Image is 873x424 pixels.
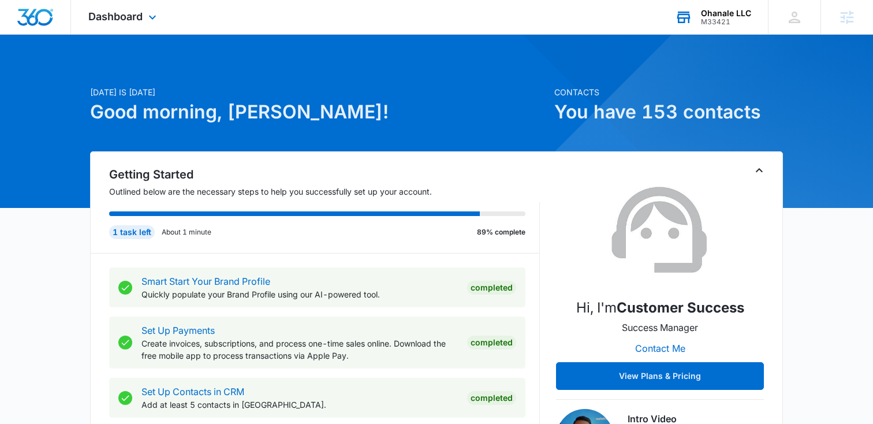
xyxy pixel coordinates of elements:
p: Quickly populate your Brand Profile using our AI-powered tool. [141,288,458,300]
div: Completed [467,391,516,405]
p: Success Manager [622,321,698,334]
button: Contact Me [624,334,697,362]
a: Set Up Payments [141,325,215,336]
h2: Getting Started [109,166,540,183]
p: Add at least 5 contacts in [GEOGRAPHIC_DATA]. [141,399,458,411]
p: About 1 minute [162,227,211,237]
button: View Plans & Pricing [556,362,764,390]
div: account name [701,9,751,18]
span: Dashboard [88,10,143,23]
p: Create invoices, subscriptions, and process one-time sales online. Download the free mobile app t... [141,337,458,362]
img: Customer Success [602,173,718,288]
div: account id [701,18,751,26]
p: [DATE] is [DATE] [90,86,547,98]
div: Completed [467,336,516,349]
h1: You have 153 contacts [554,98,783,126]
p: Outlined below are the necessary steps to help you successfully set up your account. [109,185,540,198]
div: 1 task left [109,225,155,239]
div: Completed [467,281,516,295]
a: Smart Start Your Brand Profile [141,276,270,287]
button: Toggle Collapse [752,163,766,177]
p: 89% complete [477,227,525,237]
p: Hi, I'm [576,297,744,318]
h1: Good morning, [PERSON_NAME]! [90,98,547,126]
p: Contacts [554,86,783,98]
a: Set Up Contacts in CRM [141,386,244,397]
strong: Customer Success [617,299,744,316]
